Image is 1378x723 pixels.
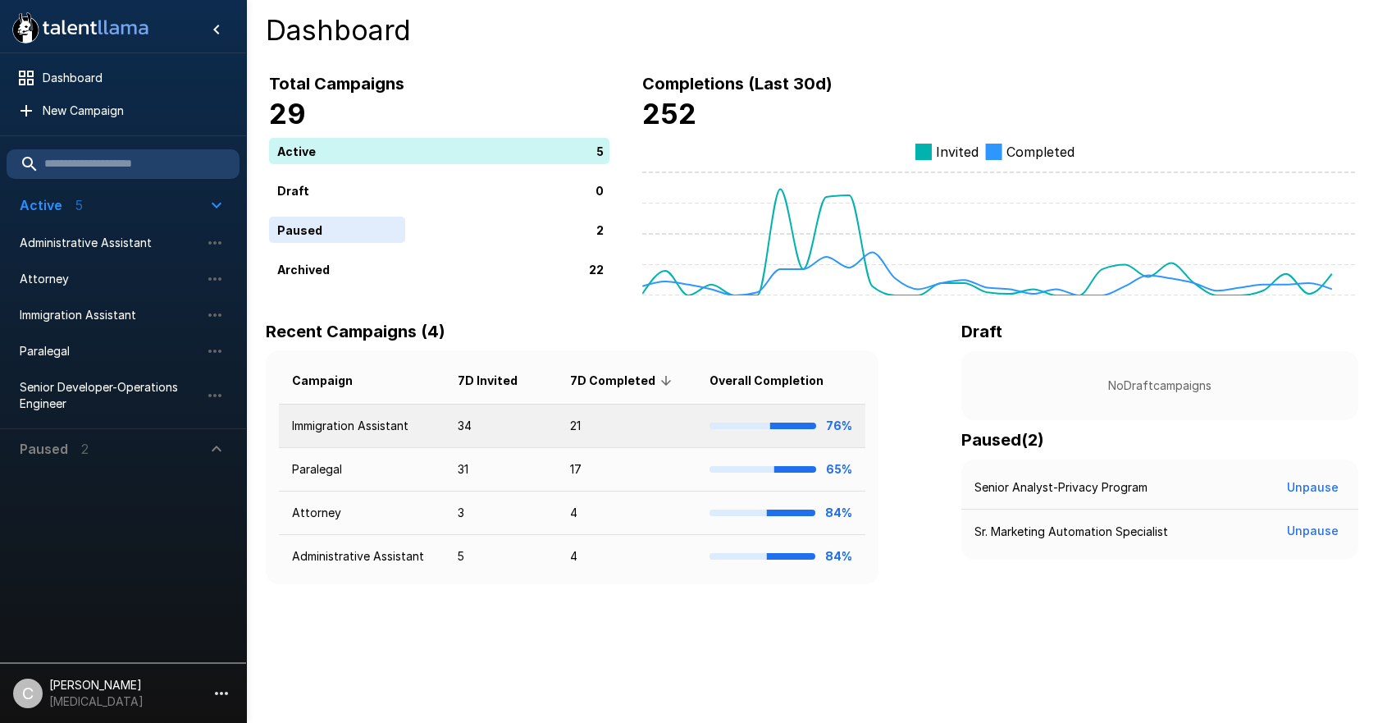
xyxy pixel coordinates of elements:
td: Attorney [279,492,445,535]
td: 17 [557,448,696,492]
span: Campaign [292,371,374,391]
p: 5 [596,142,604,159]
b: 84% [825,506,852,519]
b: 65% [826,462,852,476]
span: Overall Completion [710,371,845,391]
p: 2 [596,221,604,238]
td: Administrative Assistant [279,535,445,579]
b: Paused ( 2 ) [961,430,1044,450]
span: 7D Invited [458,371,539,391]
td: 4 [557,492,696,535]
p: 22 [589,260,604,277]
button: Unpause [1280,516,1345,547]
b: 84% [825,549,852,563]
td: 34 [445,405,557,448]
p: No Draft campaigns [988,378,1332,394]
td: 31 [445,448,557,492]
td: 5 [445,535,557,579]
td: 4 [557,535,696,579]
p: Senior Analyst-Privacy Program [974,479,1148,496]
td: 3 [445,492,557,535]
b: 76% [826,419,852,432]
b: Recent Campaigns (4) [266,322,445,341]
b: 29 [269,97,306,130]
h4: Dashboard [266,13,1358,48]
p: Sr. Marketing Automation Specialist [974,524,1168,540]
span: 7D Completed [570,371,677,391]
b: Total Campaigns [269,74,404,94]
td: 21 [557,405,696,448]
b: Draft [961,322,1002,341]
td: Paralegal [279,448,445,492]
p: 0 [595,181,604,199]
b: Completions (Last 30d) [642,74,833,94]
td: Immigration Assistant [279,405,445,448]
button: Unpause [1280,473,1345,503]
b: 252 [642,97,696,130]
